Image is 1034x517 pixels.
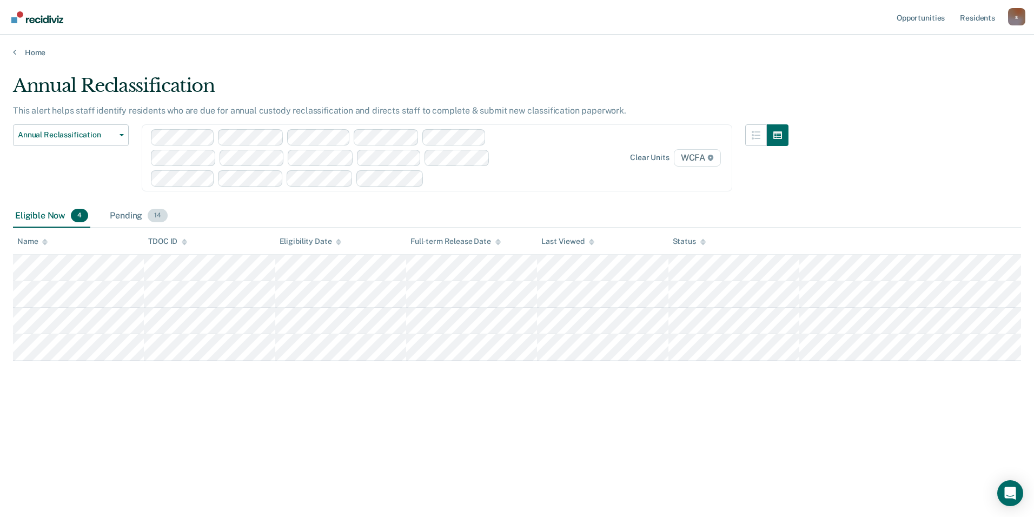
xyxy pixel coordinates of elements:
[148,209,168,223] span: 14
[108,204,170,228] div: Pending14
[13,204,90,228] div: Eligible Now4
[280,237,342,246] div: Eligibility Date
[148,237,187,246] div: TDOC ID
[13,75,788,105] div: Annual Reclassification
[674,149,721,167] span: WCFA
[673,237,706,246] div: Status
[541,237,594,246] div: Last Viewed
[997,480,1023,506] div: Open Intercom Messenger
[18,130,115,140] span: Annual Reclassification
[71,209,88,223] span: 4
[17,237,48,246] div: Name
[13,105,626,116] p: This alert helps staff identify residents who are due for annual custody reclassification and dir...
[1008,8,1025,25] button: Profile dropdown button
[11,11,63,23] img: Recidiviz
[630,153,670,162] div: Clear units
[410,237,501,246] div: Full-term Release Date
[13,124,129,146] button: Annual Reclassification
[13,48,1021,57] a: Home
[1008,8,1025,25] div: s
